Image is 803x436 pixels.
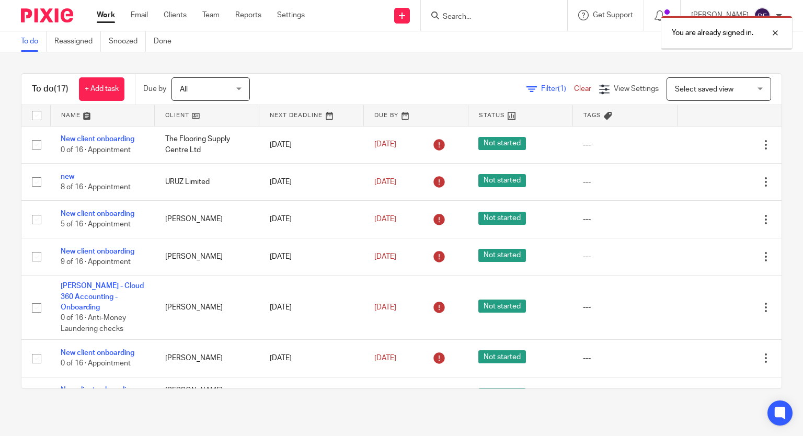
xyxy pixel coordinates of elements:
span: [DATE] [374,215,396,223]
span: [DATE] [374,178,396,186]
a: To do [21,31,47,52]
td: [DATE] [259,201,364,238]
a: Reassigned [54,31,101,52]
td: The Flooring Supply Centre Ltd [155,126,259,163]
a: Settings [277,10,305,20]
span: (17) [54,85,68,93]
td: [DATE] [259,163,364,200]
a: Done [154,31,179,52]
img: svg%3E [754,7,771,24]
td: [PERSON_NAME] [155,276,259,340]
span: 0 of 16 · Appointment [61,146,131,154]
span: Not started [478,350,526,363]
td: URUZ Limited [155,163,259,200]
span: Filter [541,85,574,93]
h1: To do [32,84,68,95]
td: [PERSON_NAME] [155,238,259,275]
span: Not started [478,300,526,313]
a: Team [202,10,220,20]
a: new [61,173,74,180]
div: --- [583,302,667,313]
span: All [180,86,188,93]
span: (1) [558,85,566,93]
a: New client onboarding [61,349,134,357]
span: Tags [583,112,601,118]
div: --- [583,214,667,224]
img: Pixie [21,8,73,22]
span: Not started [478,212,526,225]
a: [PERSON_NAME] - Cloud 360 Accounting - Onboarding [61,282,144,311]
a: Work [97,10,115,20]
a: New client onboarding [61,386,134,394]
span: [DATE] [374,354,396,362]
td: [DATE] [259,340,364,377]
td: [PERSON_NAME] Fencing Services [155,377,259,414]
span: Not started [478,174,526,187]
span: Not started [478,388,526,401]
div: --- [583,140,667,150]
td: [PERSON_NAME] [155,201,259,238]
td: [DATE] [259,377,364,414]
span: [DATE] [374,141,396,148]
td: [DATE] [259,126,364,163]
div: --- [583,177,667,187]
span: 5 of 16 · Appointment [61,221,131,228]
td: [DATE] [259,238,364,275]
div: --- [583,251,667,262]
span: [DATE] [374,253,396,260]
span: 9 of 16 · Appointment [61,258,131,266]
p: Due by [143,84,166,94]
a: Snoozed [109,31,146,52]
span: View Settings [614,85,659,93]
a: New client onboarding [61,210,134,217]
a: Clients [164,10,187,20]
span: Not started [478,137,526,150]
a: New client onboarding [61,135,134,143]
td: [PERSON_NAME] [155,340,259,377]
span: Select saved view [675,86,733,93]
a: Email [131,10,148,20]
td: [DATE] [259,276,364,340]
span: 0 of 16 · Appointment [61,360,131,368]
a: + Add task [79,77,124,101]
div: --- [583,353,667,363]
a: Clear [574,85,591,93]
span: 0 of 16 · Anti-Money Laundering checks [61,314,126,332]
a: New client onboarding [61,248,134,255]
span: Not started [478,249,526,262]
p: You are already signed in. [672,28,753,38]
a: Reports [235,10,261,20]
span: [DATE] [374,304,396,311]
span: 8 of 16 · Appointment [61,183,131,191]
